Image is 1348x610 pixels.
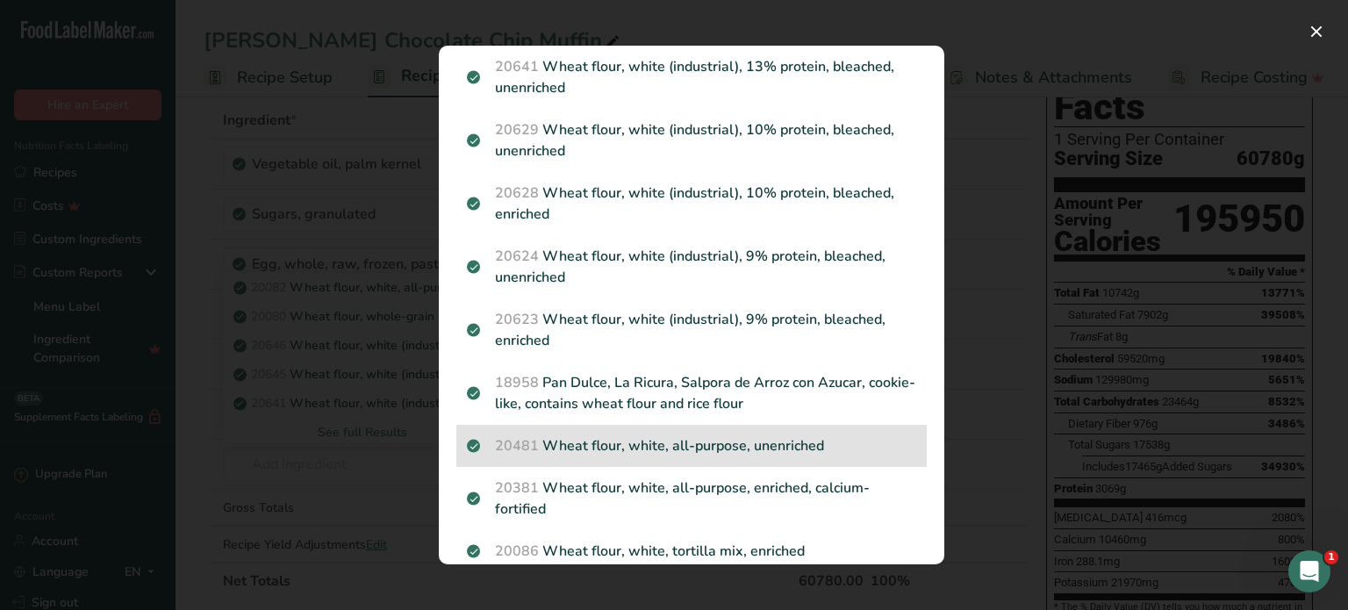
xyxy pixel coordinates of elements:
span: 18958 [495,373,539,392]
p: Pan Dulce, La Ricura, Salpora de Arroz con Azucar, cookie-like, contains wheat flour and rice flour [467,372,916,414]
p: Wheat flour, white, all-purpose, unenriched [467,435,916,456]
p: Wheat flour, white, all-purpose, enriched, calcium-fortified [467,477,916,520]
span: 20628 [495,183,539,203]
span: 20623 [495,310,539,329]
p: Wheat flour, white (industrial), 9% protein, bleached, enriched [467,309,916,351]
span: 20629 [495,120,539,140]
span: 20381 [495,478,539,498]
span: 1 [1324,550,1338,564]
p: Wheat flour, white (industrial), 10% protein, bleached, enriched [467,183,916,225]
span: 20086 [495,542,539,561]
p: Wheat flour, white (industrial), 10% protein, bleached, unenriched [467,119,916,161]
iframe: Intercom live chat [1288,550,1330,592]
p: Wheat flour, white, tortilla mix, enriched [467,541,916,562]
p: Wheat flour, white (industrial), 9% protein, bleached, unenriched [467,246,916,288]
span: 20641 [495,57,539,76]
p: Wheat flour, white (industrial), 13% protein, bleached, unenriched [467,56,916,98]
span: 20481 [495,436,539,456]
span: 20624 [495,247,539,266]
